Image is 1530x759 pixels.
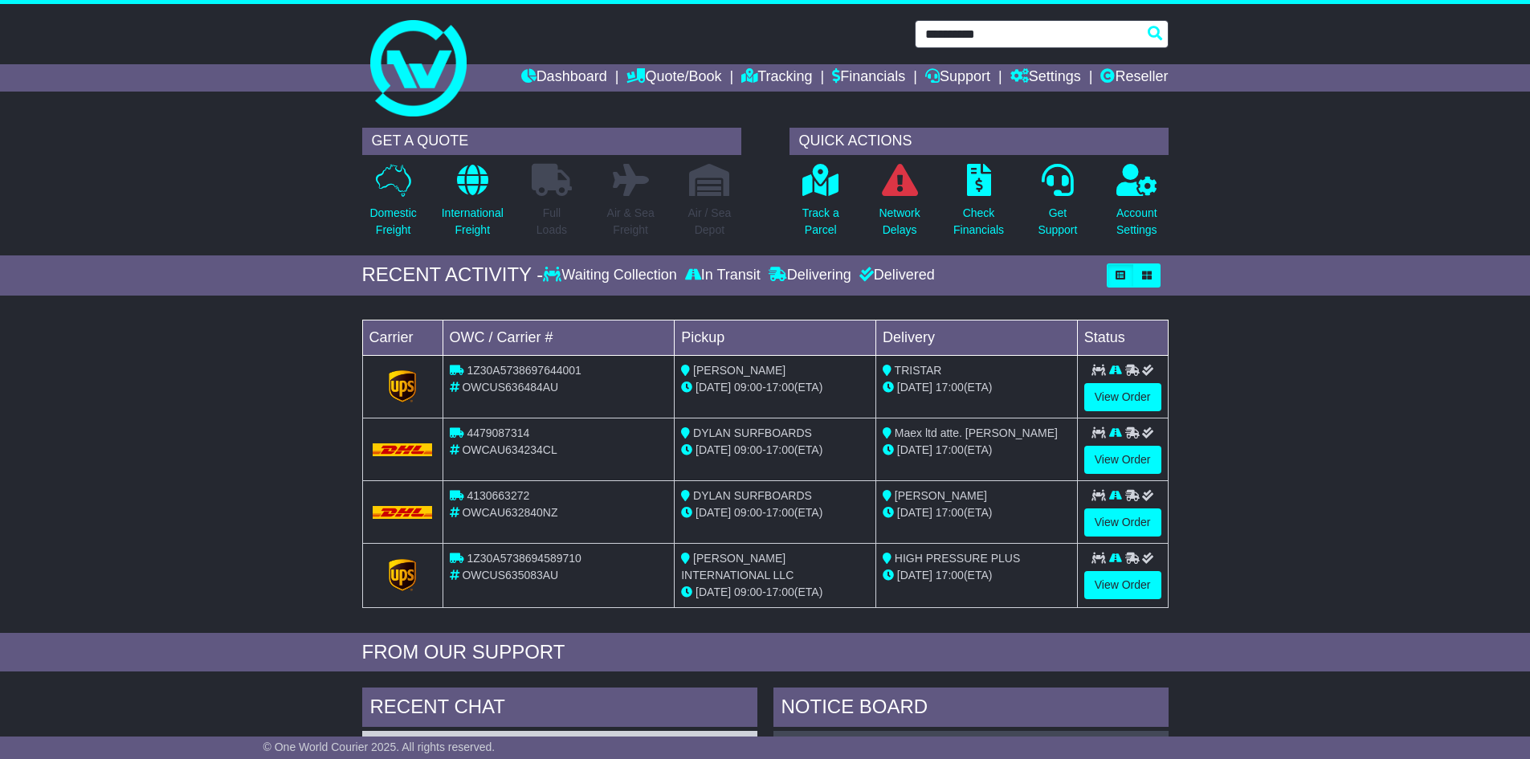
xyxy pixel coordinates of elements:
p: Get Support [1038,205,1077,239]
span: 17:00 [766,381,794,394]
a: Track aParcel [802,163,840,247]
span: [DATE] [696,506,731,519]
span: 17:00 [766,443,794,456]
span: TRISTAR [895,364,942,377]
span: [DATE] [696,443,731,456]
img: GetCarrierServiceLogo [389,370,416,402]
div: (ETA) [883,379,1071,396]
p: Air / Sea Depot [688,205,732,239]
span: OWCAU632840NZ [462,506,557,519]
td: Status [1077,320,1168,355]
div: NOTICE BOARD [773,688,1169,731]
span: 4130663272 [467,489,529,502]
div: In Transit [681,267,765,284]
p: Domestic Freight [369,205,416,239]
p: Full Loads [532,205,572,239]
span: DYLAN SURFBOARDS [693,489,812,502]
div: RECENT CHAT [362,688,757,731]
div: - (ETA) [681,379,869,396]
a: View Order [1084,446,1161,474]
span: HIGH PRESSURE PLUS [895,552,1020,565]
p: Check Financials [953,205,1004,239]
span: 17:00 [766,506,794,519]
span: OWCUS635083AU [462,569,558,581]
a: View Order [1084,383,1161,411]
span: [DATE] [897,381,932,394]
div: Waiting Collection [543,267,680,284]
div: - (ETA) [681,584,869,601]
a: Support [925,64,990,92]
span: 1Z30A5738697644001 [467,364,581,377]
a: Settings [1010,64,1081,92]
a: DomesticFreight [369,163,417,247]
div: (ETA) [883,504,1071,521]
img: DHL.png [373,443,433,456]
p: Account Settings [1116,205,1157,239]
div: (ETA) [883,567,1071,584]
a: CheckFinancials [953,163,1005,247]
p: Network Delays [879,205,920,239]
div: QUICK ACTIONS [789,128,1169,155]
a: InternationalFreight [441,163,504,247]
a: NetworkDelays [878,163,920,247]
span: 17:00 [936,381,964,394]
span: [DATE] [696,586,731,598]
a: Dashboard [521,64,607,92]
span: 17:00 [936,506,964,519]
span: 09:00 [734,586,762,598]
span: [DATE] [897,443,932,456]
a: Tracking [741,64,812,92]
a: AccountSettings [1116,163,1158,247]
span: DYLAN SURFBOARDS [693,426,812,439]
div: RECENT ACTIVITY - [362,263,544,287]
a: Financials [832,64,905,92]
div: GET A QUOTE [362,128,741,155]
a: View Order [1084,571,1161,599]
span: OWCUS636484AU [462,381,558,394]
div: - (ETA) [681,442,869,459]
span: 1Z30A5738694589710 [467,552,581,565]
p: Air & Sea Freight [607,205,655,239]
span: [PERSON_NAME] INTERNATIONAL LLC [681,552,794,581]
span: OWCAU634234CL [462,443,557,456]
span: [DATE] [897,569,932,581]
img: GetCarrierServiceLogo [389,559,416,591]
a: Quote/Book [626,64,721,92]
span: [PERSON_NAME] [895,489,987,502]
span: Maex ltd atte. [PERSON_NAME] [895,426,1058,439]
td: Pickup [675,320,876,355]
span: 09:00 [734,506,762,519]
div: - (ETA) [681,504,869,521]
span: © One World Courier 2025. All rights reserved. [263,741,496,753]
p: Track a Parcel [802,205,839,239]
div: (ETA) [883,442,1071,459]
span: [DATE] [696,381,731,394]
span: 4479087314 [467,426,529,439]
span: 17:00 [766,586,794,598]
div: Delivering [765,267,855,284]
td: Carrier [362,320,443,355]
span: 09:00 [734,381,762,394]
div: FROM OUR SUPPORT [362,641,1169,664]
span: 17:00 [936,569,964,581]
div: Delivered [855,267,935,284]
td: Delivery [875,320,1077,355]
td: OWC / Carrier # [443,320,675,355]
a: GetSupport [1037,163,1078,247]
span: [DATE] [897,506,932,519]
a: View Order [1084,508,1161,537]
p: International Freight [442,205,504,239]
span: [PERSON_NAME] [693,364,785,377]
a: Reseller [1100,64,1168,92]
span: 17:00 [936,443,964,456]
span: 09:00 [734,443,762,456]
img: DHL.png [373,506,433,519]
